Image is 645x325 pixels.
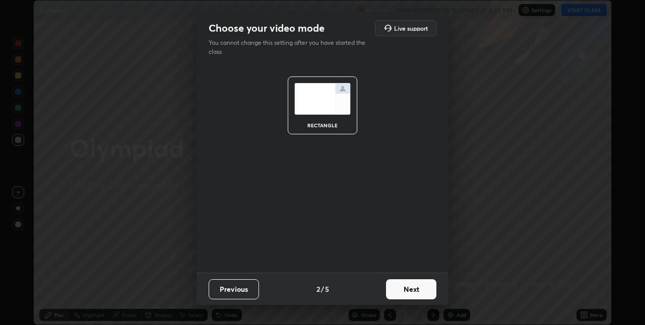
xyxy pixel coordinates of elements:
p: You cannot change this setting after you have started the class [209,38,372,56]
h4: 5 [325,284,329,294]
h2: Choose your video mode [209,22,325,35]
button: Previous [209,279,259,299]
h5: Live support [394,25,428,31]
h4: / [321,284,324,294]
button: Next [386,279,436,299]
div: rectangle [302,123,343,128]
h4: 2 [316,284,320,294]
img: normalScreenIcon.ae25ed63.svg [294,83,351,115]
